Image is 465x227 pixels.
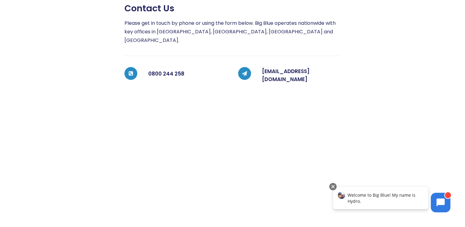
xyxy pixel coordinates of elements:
[262,68,310,83] a: [EMAIL_ADDRESS][DOMAIN_NAME]
[124,3,174,14] span: Contact us
[327,182,456,218] iframe: Chatbot
[148,68,227,80] h5: 0800 244 258
[124,19,341,45] p: Please get in touch by phone or using the form below. Big Blue operates nationwide with key offic...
